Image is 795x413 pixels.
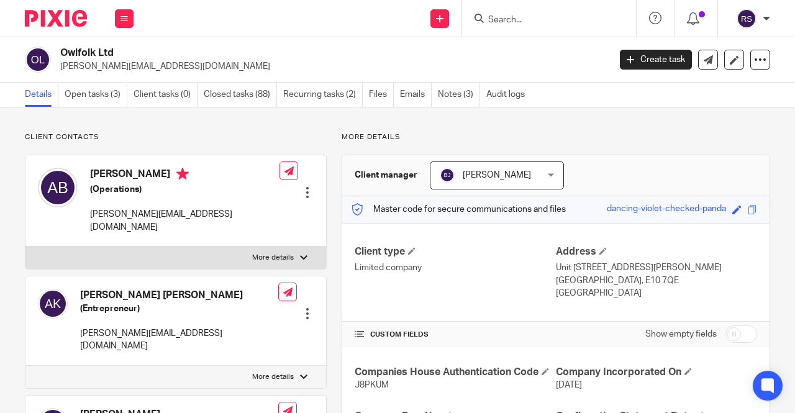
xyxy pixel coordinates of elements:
[80,289,278,302] h4: [PERSON_NAME] [PERSON_NAME]
[369,83,394,107] a: Files
[486,83,531,107] a: Audit logs
[355,245,556,258] h4: Client type
[90,208,279,234] p: [PERSON_NAME][EMAIL_ADDRESS][DOMAIN_NAME]
[80,327,278,353] p: [PERSON_NAME][EMAIL_ADDRESS][DOMAIN_NAME]
[25,83,58,107] a: Details
[556,287,757,299] p: [GEOGRAPHIC_DATA]
[400,83,432,107] a: Emails
[283,83,363,107] a: Recurring tasks (2)
[90,183,279,196] h5: (Operations)
[355,330,556,340] h4: CUSTOM FIELDS
[25,10,87,27] img: Pixie
[440,168,455,183] img: svg%3E
[60,47,493,60] h2: Owlfolk Ltd
[355,261,556,274] p: Limited company
[342,132,770,142] p: More details
[556,381,582,389] span: [DATE]
[607,202,726,217] div: dancing-violet-checked-panda
[38,168,78,207] img: svg%3E
[80,302,278,315] h5: (Entrepreneur)
[38,289,68,319] img: svg%3E
[487,15,599,26] input: Search
[60,60,601,73] p: [PERSON_NAME][EMAIL_ADDRESS][DOMAIN_NAME]
[25,47,51,73] img: svg%3E
[90,168,279,183] h4: [PERSON_NAME]
[355,366,556,379] h4: Companies House Authentication Code
[556,245,757,258] h4: Address
[204,83,277,107] a: Closed tasks (88)
[176,168,189,180] i: Primary
[355,381,389,389] span: J8PKUM
[65,83,127,107] a: Open tasks (3)
[352,203,566,216] p: Master code for secure communications and files
[556,366,757,379] h4: Company Incorporated On
[25,132,327,142] p: Client contacts
[463,171,531,179] span: [PERSON_NAME]
[556,275,757,287] p: [GEOGRAPHIC_DATA], E10 7QE
[355,169,417,181] h3: Client manager
[134,83,198,107] a: Client tasks (0)
[620,50,692,70] a: Create task
[737,9,756,29] img: svg%3E
[556,261,757,274] p: Unit [STREET_ADDRESS][PERSON_NAME]
[252,372,294,382] p: More details
[252,253,294,263] p: More details
[438,83,480,107] a: Notes (3)
[645,328,717,340] label: Show empty fields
